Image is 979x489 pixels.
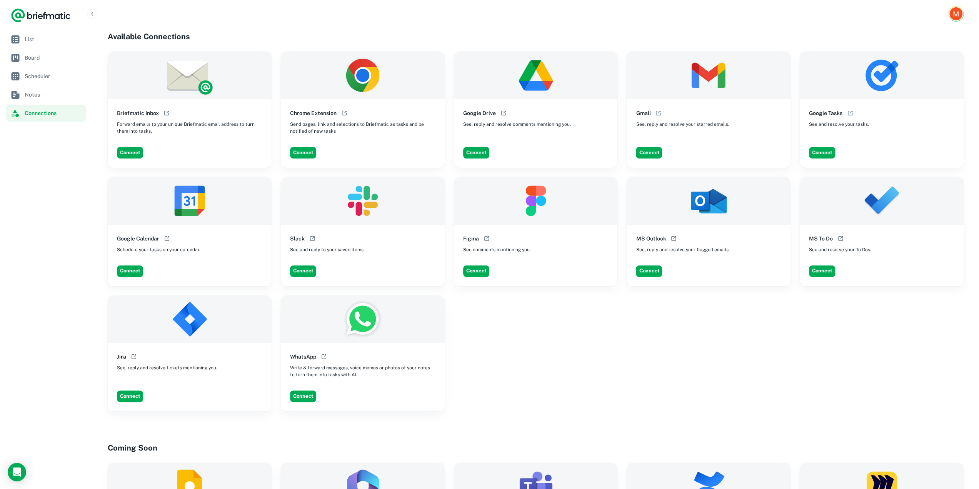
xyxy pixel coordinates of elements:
[25,109,83,117] span: Connections
[636,121,729,128] span: See, reply and resolve your starred emails.
[463,265,489,277] button: Connect
[290,352,316,361] h6: WhatsApp
[6,49,86,66] a: Board
[636,109,650,117] h6: Gmail
[25,35,83,43] span: List
[636,234,666,243] h6: MS Outlook
[108,31,964,42] h4: Available Connections
[25,90,83,99] span: Notes
[281,177,445,225] img: Slack
[654,108,663,118] button: Open help documentation
[809,246,871,253] span: See and resolve your To Dos.
[162,234,172,243] button: Open help documentation
[949,7,962,20] img: Mohammad Amin
[25,53,83,62] span: Board
[290,121,435,135] span: Send pages, link and selections to Briefmatic as tasks and be notified of new tasks
[8,463,26,481] div: Load Chat
[340,108,349,118] button: Open help documentation
[281,295,445,343] img: WhatsApp
[463,246,531,253] span: See comments mentioning you.
[636,147,662,159] button: Connect
[281,52,445,99] img: Chrome Extension
[117,246,200,253] span: Schedule your tasks on your calendar.
[463,109,496,117] h6: Google Drive
[669,234,678,243] button: Open help documentation
[636,246,729,253] span: See, reply and resolve your flagged emails.
[463,121,571,128] span: See, reply and resolve comments mentioning you.
[809,234,833,243] h6: MS To Do
[290,246,365,253] span: See and reply to your saved items.
[117,352,126,361] h6: Jira
[308,234,317,243] button: Open help documentation
[454,177,618,225] img: Figma
[117,109,159,117] h6: Briefmatic Inbox
[108,52,272,99] img: Briefmatic Inbox
[108,177,272,225] img: Google Calendar
[463,147,489,159] button: Connect
[948,6,964,22] button: Account button
[836,234,845,243] button: Open help documentation
[290,234,305,243] h6: Slack
[117,147,143,159] button: Connect
[636,265,662,277] button: Connect
[800,177,964,225] img: MS To Do
[290,147,316,159] button: Connect
[454,52,618,99] img: Google Drive
[846,108,855,118] button: Open help documentation
[290,109,337,117] h6: Chrome Extension
[117,364,217,371] span: See, reply and resolve tickets mentioning you.
[25,72,83,80] span: Scheduler
[6,68,86,85] a: Scheduler
[463,234,479,243] h6: Figma
[117,234,159,243] h6: Google Calendar
[627,52,791,99] img: Gmail
[108,442,964,454] h4: Coming Soon
[6,31,86,48] a: List
[117,121,262,135] span: Forward emails to your unique Briefmatic email address to turn them into tasks.
[6,86,86,103] a: Notes
[809,147,835,159] button: Connect
[290,364,435,378] span: Write & forward messages, voice memos or photos of your notes to turn them into tasks with AI.
[290,391,316,402] button: Connect
[809,121,869,128] span: See and resolve your tasks.
[499,108,508,118] button: Open help documentation
[117,265,143,277] button: Connect
[117,391,143,402] button: Connect
[129,352,138,361] button: Open help documentation
[6,105,86,122] a: Connections
[162,108,171,118] button: Open help documentation
[800,52,964,99] img: Google Tasks
[482,234,491,243] button: Open help documentation
[290,265,316,277] button: Connect
[319,352,329,361] button: Open help documentation
[809,265,835,277] button: Connect
[809,109,842,117] h6: Google Tasks
[627,177,791,225] img: MS Outlook
[108,295,272,343] img: Jira
[11,8,71,23] a: Logo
